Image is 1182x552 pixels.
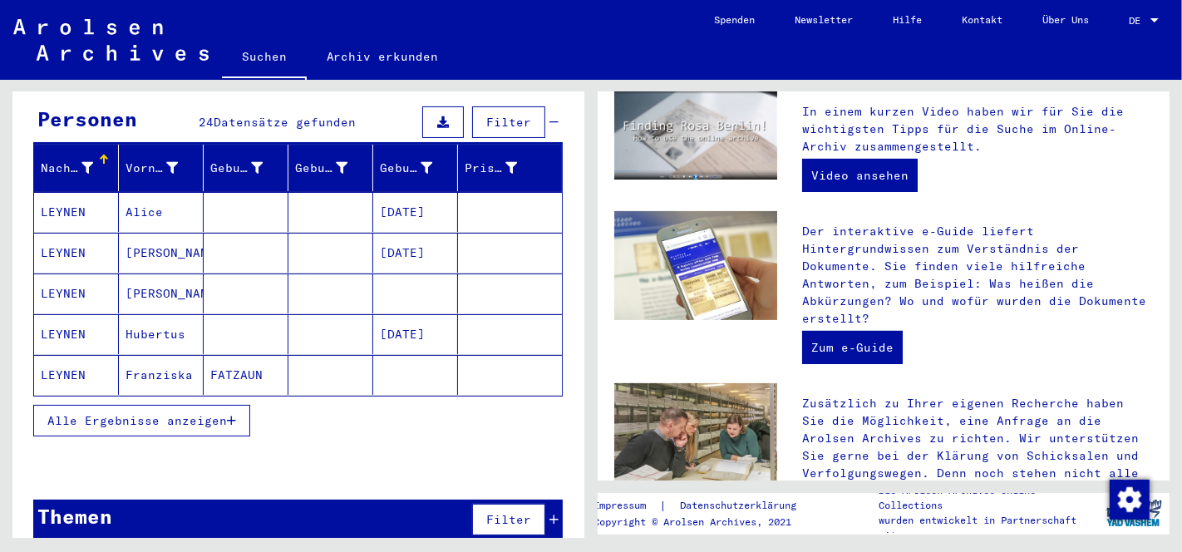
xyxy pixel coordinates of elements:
[33,405,250,436] button: Alle Ergebnisse anzeigen
[119,274,204,313] mat-cell: [PERSON_NAME]
[879,513,1098,543] p: wurden entwickelt in Partnerschaft mit
[34,192,119,232] mat-cell: LEYNEN
[199,115,214,130] span: 24
[13,19,209,61] img: Arolsen_neg.svg
[119,233,204,273] mat-cell: [PERSON_NAME]
[593,497,659,515] a: Impressum
[472,106,545,138] button: Filter
[41,155,118,181] div: Nachname
[802,331,903,364] a: Zum e-Guide
[295,160,347,177] div: Geburt‏
[288,145,373,191] mat-header-cell: Geburt‏
[373,314,458,354] mat-cell: [DATE]
[380,155,457,181] div: Geburtsdatum
[486,115,531,130] span: Filter
[593,497,816,515] div: |
[119,145,204,191] mat-header-cell: Vorname
[879,483,1098,513] p: Die Arolsen Archives Online-Collections
[126,155,203,181] div: Vorname
[210,155,288,181] div: Geburtsname
[802,395,1153,500] p: Zusätzlich zu Ihrer eigenen Recherche haben Sie die Möglichkeit, eine Anfrage an die Arolsen Arch...
[37,501,112,531] div: Themen
[204,355,288,395] mat-cell: FATZAUN
[41,160,93,177] div: Nachname
[614,91,777,180] img: video.jpg
[210,160,263,177] div: Geburtsname
[614,211,777,320] img: eguide.jpg
[126,160,178,177] div: Vorname
[119,355,204,395] mat-cell: Franziska
[222,37,307,80] a: Suchen
[802,223,1153,328] p: Der interaktive e-Guide liefert Hintergrundwissen zum Verständnis der Dokumente. Sie finden viele...
[34,145,119,191] mat-header-cell: Nachname
[614,383,777,492] img: inquiries.jpg
[119,314,204,354] mat-cell: Hubertus
[667,497,816,515] a: Datenschutzerklärung
[458,145,562,191] mat-header-cell: Prisoner #
[204,145,288,191] mat-header-cell: Geburtsname
[47,413,227,428] span: Alle Ergebnisse anzeigen
[373,145,458,191] mat-header-cell: Geburtsdatum
[34,233,119,273] mat-cell: LEYNEN
[802,159,918,192] a: Video ansehen
[465,160,517,177] div: Prisoner #
[214,115,357,130] span: Datensätze gefunden
[802,103,1153,155] p: In einem kurzen Video haben wir für Sie die wichtigsten Tipps für die Suche im Online-Archiv zusa...
[373,233,458,273] mat-cell: [DATE]
[34,355,119,395] mat-cell: LEYNEN
[34,274,119,313] mat-cell: LEYNEN
[37,104,137,134] div: Personen
[465,155,542,181] div: Prisoner #
[1103,492,1165,534] img: yv_logo.png
[593,515,816,530] p: Copyright © Arolsen Archives, 2021
[1110,480,1150,520] img: Zustimmung ändern
[486,512,531,527] span: Filter
[34,314,119,354] mat-cell: LEYNEN
[380,160,432,177] div: Geburtsdatum
[472,504,545,535] button: Filter
[1109,479,1149,519] div: Zustimmung ändern
[307,37,459,76] a: Archiv erkunden
[373,192,458,232] mat-cell: [DATE]
[295,155,372,181] div: Geburt‏
[1129,15,1147,27] span: DE
[119,192,204,232] mat-cell: Alice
